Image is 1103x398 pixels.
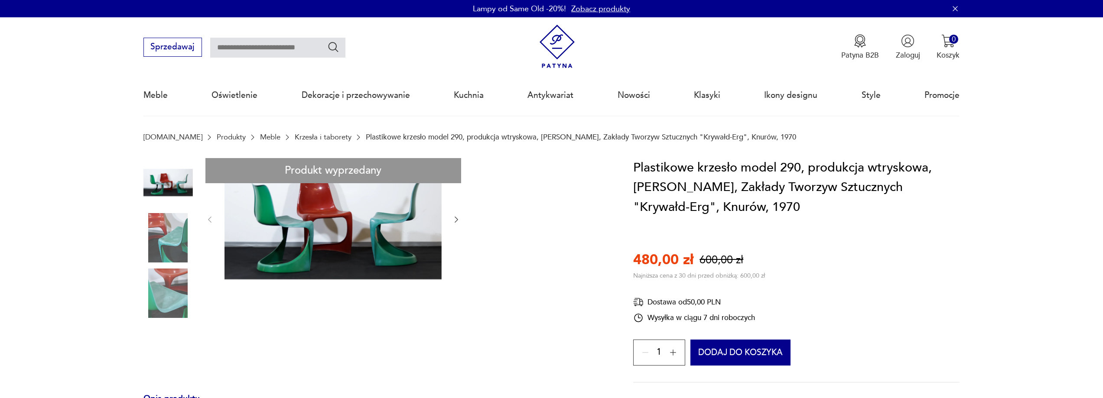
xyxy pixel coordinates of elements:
button: Patyna B2B [841,34,879,60]
img: Zdjęcie produktu Plastikowe krzesło model 290, produkcja wtryskowa, Steen Ostergaard, Zakłady Two... [225,158,442,280]
a: Sprzedawaj [143,44,202,51]
p: 600,00 zł [700,252,743,268]
a: Produkty [217,133,246,141]
button: Dodaj do koszyka [690,340,791,366]
a: Style [862,75,881,115]
a: Meble [260,133,280,141]
p: Patyna B2B [841,50,879,60]
img: Patyna - sklep z meblami i dekoracjami vintage [535,25,579,68]
div: Dostawa od 50,00 PLN [633,297,755,307]
div: Wysyłka w ciągu 7 dni roboczych [633,313,755,323]
p: 480,00 zł [633,250,693,269]
div: 0 [949,35,958,44]
button: Szukaj [327,41,340,53]
div: Produkt wyprzedany [205,158,461,184]
a: Promocje [924,75,960,115]
a: Krzesła i taborety [295,133,351,141]
img: Zdjęcie produktu Plastikowe krzesło model 290, produkcja wtryskowa, Steen Ostergaard, Zakłady Two... [143,213,193,262]
button: Zaloguj [896,34,920,60]
p: Najniższa cena z 30 dni przed obniżką: 600,00 zł [633,272,765,280]
img: Zdjęcie produktu Plastikowe krzesło model 290, produkcja wtryskowa, Steen Ostergaard, Zakłady Two... [143,269,193,318]
button: Sprzedawaj [143,38,202,57]
h1: Plastikowe krzesło model 290, produkcja wtryskowa, [PERSON_NAME], Zakłady Tworzyw Sztucznych "Kry... [633,158,960,217]
a: Klasyki [694,75,720,115]
a: Antykwariat [527,75,573,115]
img: Ikona koszyka [941,34,955,48]
a: Zobacz produkty [571,3,630,14]
img: Ikona dostawy [633,297,644,307]
button: 0Koszyk [937,34,960,60]
a: Nowości [618,75,650,115]
a: [DOMAIN_NAME] [143,133,202,141]
p: Zaloguj [896,50,920,60]
span: 1 [657,349,661,356]
img: Ikona medalu [853,34,867,48]
a: Meble [143,75,168,115]
a: Kuchnia [454,75,484,115]
p: Lampy od Same Old -20%! [473,3,566,14]
img: Zdjęcie produktu Plastikowe krzesło model 290, produkcja wtryskowa, Steen Ostergaard, Zakłady Two... [143,158,193,207]
img: Ikonka użytkownika [901,34,914,48]
a: Ikona medaluPatyna B2B [841,34,879,60]
a: Oświetlenie [211,75,257,115]
p: Plastikowe krzesło model 290, produkcja wtryskowa, [PERSON_NAME], Zakłady Tworzyw Sztucznych "Kry... [366,133,796,141]
a: Ikony designu [764,75,817,115]
a: Dekoracje i przechowywanie [302,75,410,115]
p: Koszyk [937,50,960,60]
